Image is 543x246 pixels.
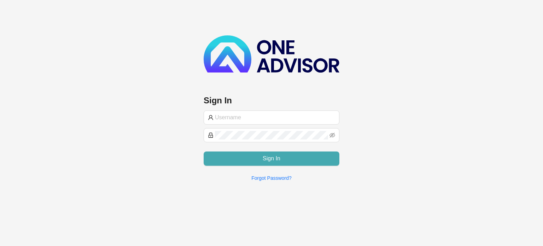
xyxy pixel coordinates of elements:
[329,132,335,138] span: eye-invisible
[251,175,292,181] a: Forgot Password?
[215,113,335,122] input: Username
[208,115,214,120] span: user
[204,35,339,73] img: b89e593ecd872904241dc73b71df2e41-logo-dark.svg
[208,132,214,138] span: lock
[204,95,339,106] h3: Sign In
[204,151,339,166] button: Sign In
[263,154,280,163] span: Sign In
